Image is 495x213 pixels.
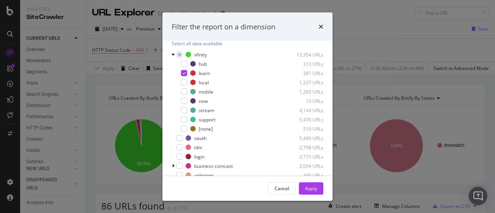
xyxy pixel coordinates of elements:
div: oauth [194,135,207,141]
div: 2,094 URLs [285,163,323,169]
div: 4,144 URLs [285,107,323,114]
div: 2,775 URLs [285,153,323,160]
div: 5,496 URLs [285,135,323,141]
button: Apply [299,182,323,194]
div: Cancel [275,185,289,191]
div: modal [162,12,333,201]
div: 519 URLs [285,126,323,132]
div: 13,354 URLs [285,51,323,58]
div: Apply [305,185,317,191]
div: xfinity [194,51,207,58]
div: login [194,153,205,160]
div: support [199,116,215,123]
div: 1,269 URLs [285,89,323,95]
div: Filter the report on a dimension [172,22,275,32]
div: now [199,98,208,104]
div: 1,237 URLs [285,79,323,86]
button: Cancel [268,182,296,194]
div: learn [199,70,210,77]
div: times [319,22,323,32]
div: unknown [194,172,213,179]
div: stream [199,107,214,114]
div: 2,798 URLs [285,144,323,151]
div: Select all data available [172,41,323,47]
div: local [199,79,209,86]
div: idm [194,144,202,151]
div: 15 URLs [285,98,323,104]
div: 366 URLs [285,172,323,179]
div: Open Intercom Messenger [469,187,487,205]
div: hub [199,61,207,67]
div: [none] [199,126,213,132]
div: mobile [199,89,213,95]
div: 313 URLs [285,61,323,67]
div: business-comcast [194,163,233,169]
div: 5,476 URLs [285,116,323,123]
div: 381 URLs [285,70,323,77]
